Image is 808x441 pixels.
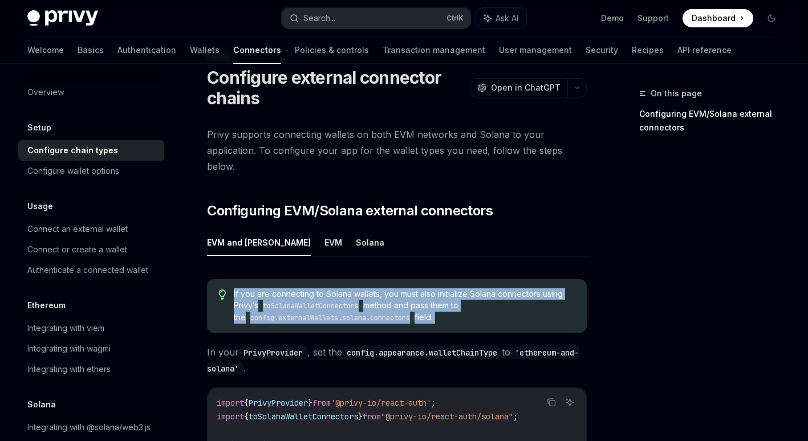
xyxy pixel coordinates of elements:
[677,36,732,64] a: API reference
[295,36,369,64] a: Policies & controls
[27,121,51,134] h5: Setup
[18,82,164,103] a: Overview
[651,87,702,100] span: On this page
[27,398,56,411] h5: Solana
[638,13,669,24] a: Support
[496,13,518,24] span: Ask AI
[363,411,381,422] span: from
[692,13,736,24] span: Dashboard
[18,417,164,438] a: Integrating with @solana/web3.js
[218,289,226,300] svg: Tip
[117,36,176,64] a: Authentication
[233,36,281,64] a: Connectors
[244,411,249,422] span: {
[244,398,249,408] span: {
[217,398,244,408] span: import
[381,411,513,422] span: "@privy-io/react-auth/solana"
[308,398,312,408] span: }
[217,411,244,422] span: import
[18,140,164,161] a: Configure chain types
[683,9,753,27] a: Dashboard
[27,243,127,256] div: Connect or create a wallet
[249,398,308,408] span: PrivyProvider
[446,14,464,23] span: Ctrl K
[27,10,98,26] img: dark logo
[282,8,471,28] button: Search...CtrlK
[18,239,164,260] a: Connect or create a wallet
[258,300,363,312] code: toSolanaWalletConnectors
[27,299,66,312] h5: Ethereum
[431,398,436,408] span: ;
[207,67,465,108] h1: Configure external connector chains
[586,36,618,64] a: Security
[324,229,342,256] button: EVM
[356,229,384,256] button: Solana
[762,9,781,27] button: Toggle dark mode
[207,229,311,256] button: EVM and [PERSON_NAME]
[27,199,53,213] h5: Usage
[246,312,415,324] code: config.externalWallets.solana.connectors
[18,318,164,338] a: Integrating with viem
[303,11,335,25] div: Search...
[27,164,119,178] div: Configure wallet options
[27,263,148,277] div: Authenticate a connected wallet
[18,161,164,181] a: Configure wallet options
[27,222,128,236] div: Connect an external wallet
[342,346,502,359] code: config.appearance.walletChainType
[27,144,118,157] div: Configure chain types
[27,362,111,376] div: Integrating with ethers
[249,411,358,422] span: toSolanaWalletConnectors
[27,36,64,64] a: Welcome
[601,13,624,24] a: Demo
[234,288,575,324] span: If you are connecting to Solana wallets, you must also initialize Solana connectors using Privy’s...
[239,346,307,359] code: PrivyProvider
[499,36,572,64] a: User management
[639,105,790,137] a: Configuring EVM/Solana external connectors
[513,411,518,422] span: ;
[27,420,151,434] div: Integrating with @solana/web3.js
[491,82,561,93] span: Open in ChatGPT
[331,398,431,408] span: '@privy-io/react-auth'
[18,338,164,359] a: Integrating with wagmi
[18,219,164,239] a: Connect an external wallet
[312,398,331,408] span: from
[358,411,363,422] span: }
[27,321,104,335] div: Integrating with viem
[470,78,567,97] button: Open in ChatGPT
[207,126,587,174] span: Privy supports connecting wallets on both EVM networks and Solana to your application. To configu...
[190,36,220,64] a: Wallets
[207,202,493,220] span: Configuring EVM/Solana external connectors
[544,395,559,410] button: Copy the contents from the code block
[632,36,664,64] a: Recipes
[18,260,164,280] a: Authenticate a connected wallet
[27,342,111,356] div: Integrating with wagmi
[562,395,577,410] button: Ask AI
[207,344,587,376] span: In your , set the to .
[78,36,104,64] a: Basics
[18,359,164,379] a: Integrating with ethers
[27,85,64,99] div: Overview
[476,8,526,28] button: Ask AI
[383,36,485,64] a: Transaction management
